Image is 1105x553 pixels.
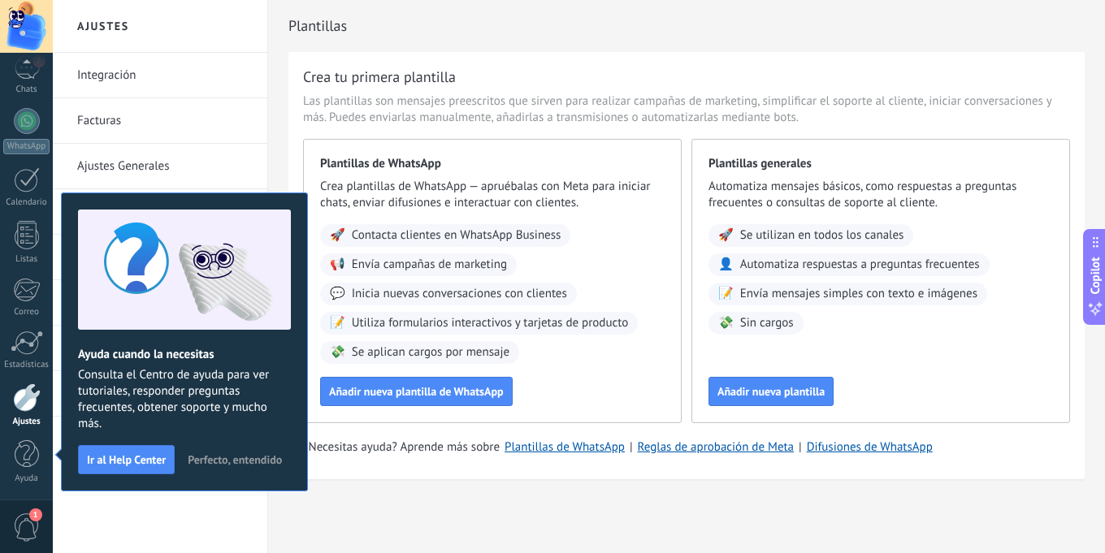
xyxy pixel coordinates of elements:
[320,377,513,406] button: Añadir nueva plantilla de WhatsApp
[3,84,50,95] div: Chats
[288,10,1085,42] h2: Plantillas
[53,53,267,98] li: Integración
[78,445,175,474] button: Ir al Help Center
[330,227,345,244] span: 🚀
[303,93,1070,126] span: Las plantillas son mensajes preescritos que sirven para realizar campañas de marketing, simplific...
[3,417,50,427] div: Ajustes
[330,286,345,302] span: 💬
[303,439,1070,456] div: | |
[740,286,977,302] span: Envía mensajes simples con texto e imágenes
[180,447,289,472] button: Perfecto, entendido
[3,307,50,318] div: Correo
[718,257,734,273] span: 👤
[1087,257,1103,294] span: Copilot
[78,347,291,362] h2: Ayuda cuando la necesitas
[740,257,980,273] span: Automatiza respuestas a preguntas frecuentes
[3,360,50,370] div: Estadísticas
[53,144,267,189] li: Ajustes Generales
[329,386,504,397] span: Añadir nueva plantilla de WhatsApp
[740,227,904,244] span: Se utilizan en todos los canales
[303,439,500,456] span: ¿Necesitas ayuda? Aprende más sobre
[29,508,42,521] span: 1
[53,189,267,235] li: Usuarios
[352,227,561,244] span: Contacta clientes en WhatsApp Business
[352,257,507,273] span: Envía campañas de marketing
[717,386,825,397] span: Añadir nueva plantilla
[320,179,665,211] span: Crea plantillas de WhatsApp — apruébalas con Meta para iniciar chats, enviar difusiones e interac...
[352,286,567,302] span: Inicia nuevas conversaciones con clientes
[53,98,267,144] li: Facturas
[188,454,282,465] span: Perfecto, entendido
[3,473,50,484] div: Ayuda
[718,286,734,302] span: 📝
[77,53,251,98] a: Integración
[718,315,734,331] span: 💸
[638,439,795,455] a: Reglas de aprobación de Meta
[352,344,509,361] span: Se aplican cargos por mensaje
[3,139,50,154] div: WhatsApp
[505,439,625,455] a: Plantillas de WhatsApp
[330,315,345,331] span: 📝
[78,367,291,432] span: Consulta el Centro de ayuda para ver tutoriales, responder preguntas frecuentes, obtener soporte ...
[77,189,251,235] a: Usuarios
[303,67,456,87] h3: Crea tu primera plantilla
[3,197,50,208] div: Calendario
[708,156,1053,172] span: Plantillas generales
[740,315,794,331] span: Sin cargos
[807,439,933,455] a: Difusiones de WhatsApp
[87,454,166,465] span: Ir al Help Center
[718,227,734,244] span: 🚀
[77,144,251,189] a: Ajustes Generales
[330,344,345,361] span: 💸
[708,179,1053,211] span: Automatiza mensajes básicos, como respuestas a preguntas frecuentes o consultas de soporte al cli...
[330,257,345,273] span: 📢
[77,98,251,144] a: Facturas
[320,156,665,172] span: Plantillas de WhatsApp
[3,254,50,265] div: Listas
[708,377,834,406] button: Añadir nueva plantilla
[352,315,629,331] span: Utiliza formularios interactivos y tarjetas de producto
